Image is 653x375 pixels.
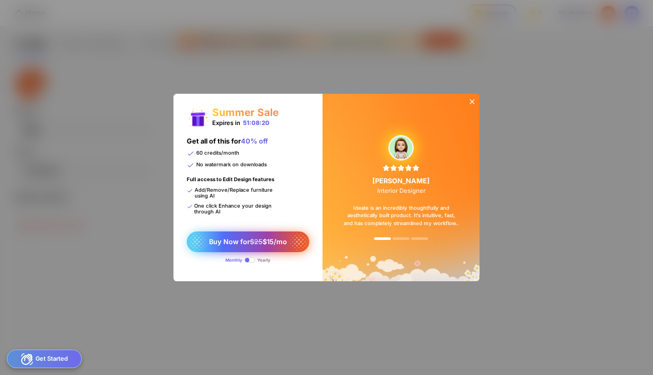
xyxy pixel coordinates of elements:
[187,203,277,215] div: One click Enhance your design through AI
[243,119,269,127] div: 51:08:20
[250,238,263,246] span: $25
[333,194,469,238] div: Ideate is an incredibly thoughtfully and aesthetically built product. It’s intuitive, fast, and h...
[187,150,239,157] div: 60 credits/month
[187,162,266,169] div: No watermark on downloads
[377,187,425,194] span: Interior Designer
[257,257,271,263] div: Yearly
[187,176,274,187] div: Full access to Edit Design features
[225,257,242,263] div: Monthly
[212,119,269,127] div: Expires in
[389,136,413,160] img: upgradeReviewAvtar-3.png
[187,137,268,150] div: Get all of this for
[323,94,480,281] img: summerSaleBg.png
[7,350,82,368] div: Get Started
[241,137,268,145] span: 40% off
[372,177,430,194] div: [PERSON_NAME]
[212,106,278,119] div: Summer Sale
[187,187,277,199] div: Add/Remove/Replace furniture using AI
[209,238,287,246] span: Buy Now for $15/mo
